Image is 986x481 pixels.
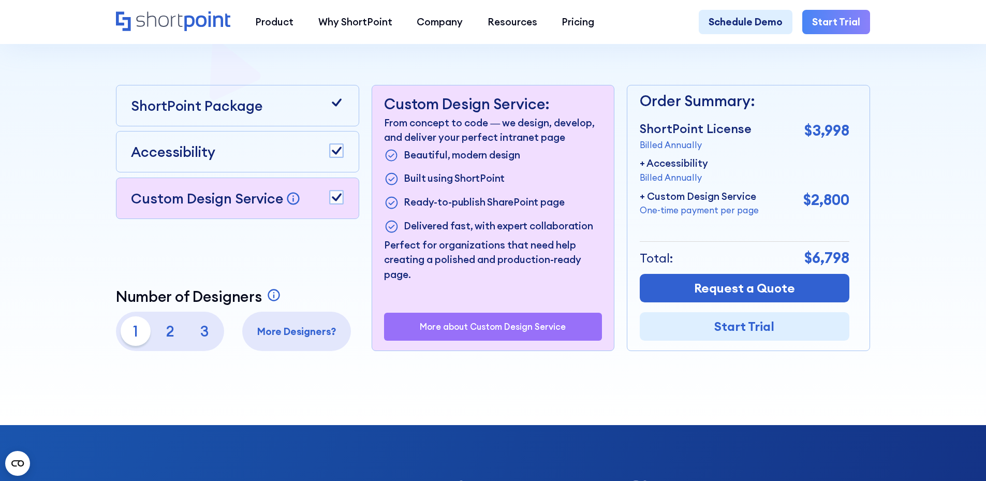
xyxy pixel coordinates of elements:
[306,10,405,35] a: Why ShortPoint
[404,171,505,187] p: Built using ShortPoint
[116,288,262,305] p: Number of Designers
[131,190,283,207] p: Custom Design Service
[404,10,475,35] a: Company
[562,14,594,30] div: Pricing
[550,10,607,35] a: Pricing
[640,189,759,204] p: + Custom Design Service
[131,95,262,116] p: ShortPoint Package
[404,148,520,164] p: Beautiful, modern design
[475,10,550,35] a: Resources
[247,324,346,339] p: More Designers?
[640,203,759,216] p: One-time payment per page
[640,274,849,302] a: Request a Quote
[116,288,284,305] a: Number of Designers
[384,115,601,145] p: From concept to code — we design, develop, and deliver your perfect intranet page
[800,361,986,481] iframe: Chat Widget
[404,218,593,235] p: Delivered fast, with expert collaboration
[640,156,708,171] p: + Accessibility
[131,141,215,162] p: Accessibility
[121,316,150,346] p: 1
[488,14,537,30] div: Resources
[5,451,30,476] button: Open CMP widget
[318,14,392,30] div: Why ShortPoint
[155,316,185,346] p: 2
[804,120,849,142] p: $3,998
[190,316,219,346] p: 3
[243,10,306,35] a: Product
[640,249,673,268] p: Total:
[384,95,601,113] p: Custom Design Service:
[640,171,708,184] p: Billed Annually
[404,195,564,211] p: Ready-to-publish SharePoint page
[116,11,230,33] a: Home
[255,14,293,30] div: Product
[640,90,849,112] p: Order Summary:
[802,10,870,35] a: Start Trial
[803,189,849,211] p: $2,800
[640,138,752,151] p: Billed Annually
[640,120,752,138] p: ShortPoint License
[699,10,792,35] a: Schedule Demo
[420,322,566,331] a: More about Custom Design Service
[640,312,849,341] a: Start Trial
[804,247,849,269] p: $6,798
[384,238,601,282] p: Perfect for organizations that need help creating a polished and production-ready page.
[417,14,463,30] div: Company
